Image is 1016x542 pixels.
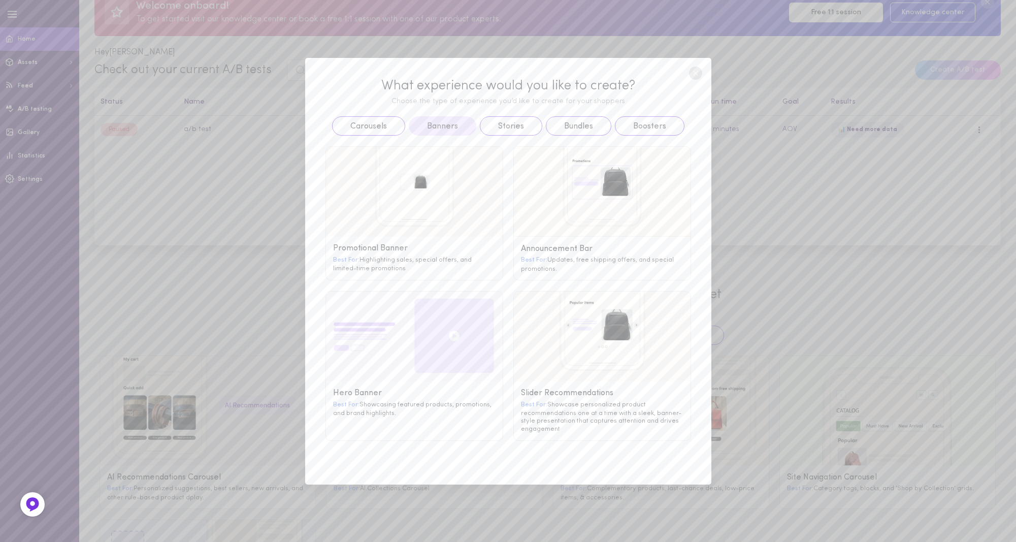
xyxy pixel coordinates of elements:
[25,497,40,512] img: Feedback Button
[409,116,476,136] button: Banners
[333,400,496,418] div: Showcasing featured products, promotions, and brand highlights.
[333,389,496,398] div: Hero Banner
[325,98,691,106] div: Choose the type of experience you’d like to create for your shoppers
[480,116,542,136] button: Stories
[521,256,683,273] div: Updates, free shipping offers, and special promotions.
[333,256,496,273] div: Highlighting sales, special offers, and limited-time promotions
[514,147,691,237] img: image
[521,401,547,408] span: Best For:
[333,244,496,253] div: Promotional Banner
[521,257,547,263] span: Best For:
[333,401,359,408] span: Best For:
[325,78,691,94] div: What experience would you like to create?
[521,389,683,398] div: Slider Recommendations
[521,400,683,433] div: Showcase personalized product recommendations one at a time with a sleek, banner-style presentati...
[615,116,684,136] button: Boosters
[333,257,359,263] span: Best For:
[521,244,683,254] div: Announcement Bar
[332,116,405,136] button: Carousels
[546,116,611,136] button: Bundles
